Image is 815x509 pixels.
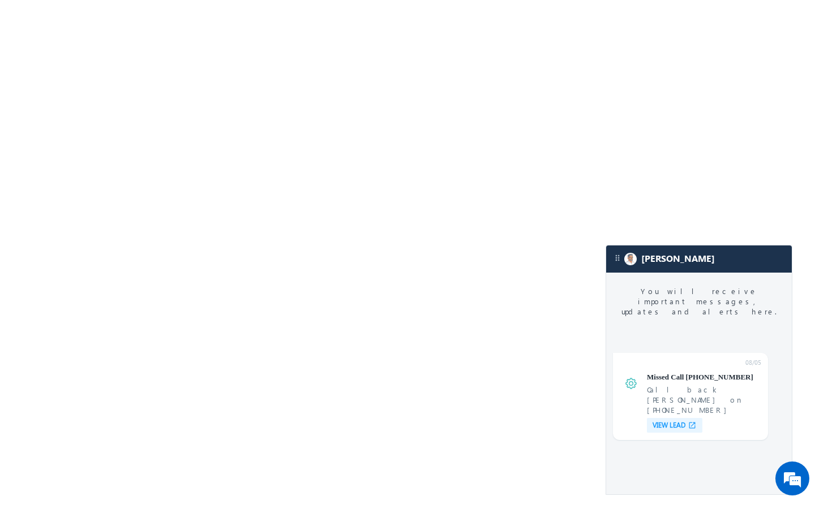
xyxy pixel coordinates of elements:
[647,418,702,433] div: VIEW LEAD
[653,421,685,430] span: VIEW LEAD
[688,421,697,430] img: open
[624,377,638,390] img: 1
[606,245,792,495] div: carter-dragCarter[PERSON_NAME]You will receive important messages, updates and alerts here.08/051...
[613,253,622,262] img: carter-drag
[667,357,761,368] span: 08/05
[606,273,792,330] span: You will receive important messages, updates and alerts here.
[641,253,715,264] span: Carter
[647,385,761,415] span: Call back Vivek Singh on +91-7455075334
[624,253,637,265] img: Carter
[647,372,761,382] span: Missed Call [PHONE_NUMBER]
